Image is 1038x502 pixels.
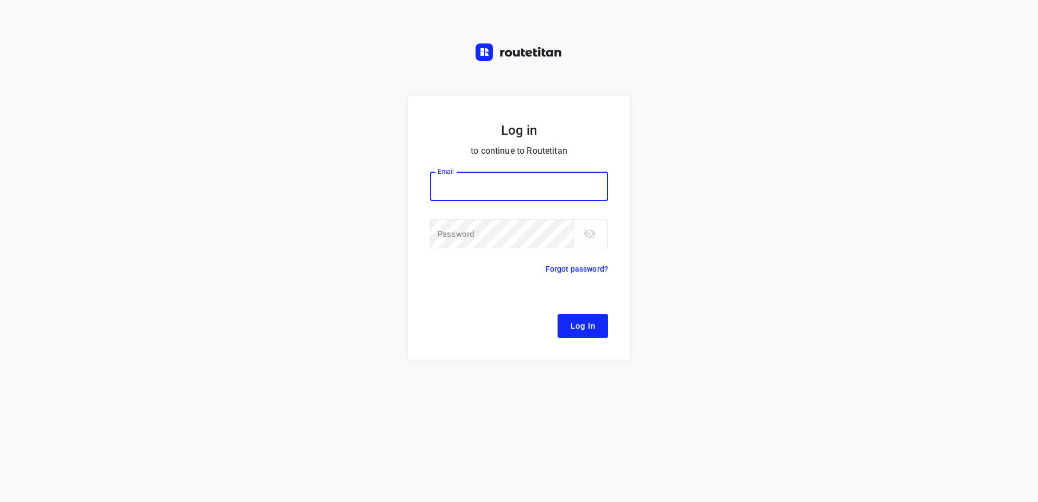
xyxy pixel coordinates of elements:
[579,223,600,244] button: toggle password visibility
[430,122,608,139] h5: Log in
[476,43,562,61] img: Routetitan
[558,314,608,338] button: Log In
[546,262,608,275] p: Forgot password?
[430,143,608,159] p: to continue to Routetitan
[571,319,595,333] span: Log In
